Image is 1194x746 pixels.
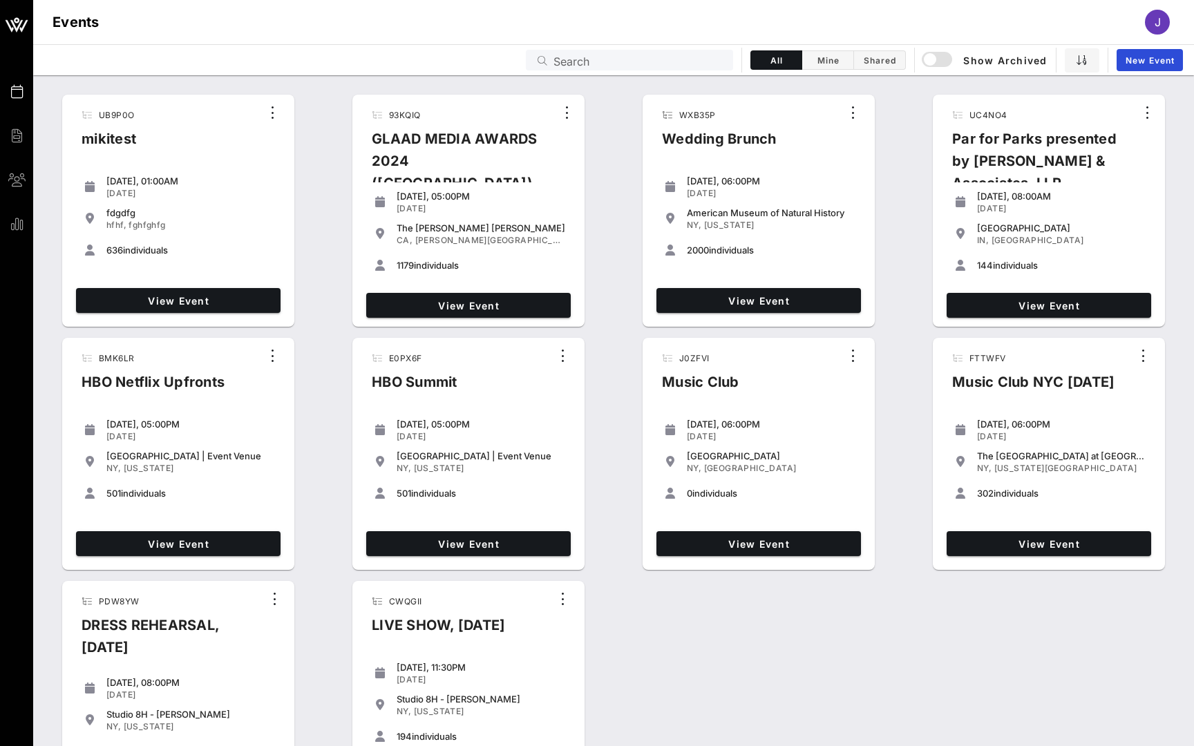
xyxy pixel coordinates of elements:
span: View Event [372,538,565,550]
div: Par for Parks presented by [PERSON_NAME] & Associates, LLP [941,128,1136,205]
span: View Event [82,295,275,307]
span: [US_STATE][GEOGRAPHIC_DATA] [994,463,1137,473]
span: PDW8YW [99,596,139,606]
span: NY, [687,220,701,230]
span: fghfghfg [129,220,165,230]
a: New Event [1117,49,1183,71]
div: Music Club [651,371,750,404]
div: individuals [687,245,855,256]
a: View Event [76,288,281,313]
div: HBO Netflix Upfronts [70,371,236,404]
span: Shared [862,55,897,66]
div: individuals [397,731,565,742]
span: Show Archived [924,52,1048,68]
div: [DATE] [977,203,1146,214]
div: individuals [106,488,275,499]
span: New Event [1125,55,1175,66]
div: [DATE] [687,188,855,199]
span: NY, [977,463,992,473]
div: [DATE], 06:00PM [687,175,855,186]
span: NY, [397,463,411,473]
span: BMK6LR [99,353,134,363]
span: NY, [687,463,701,473]
div: [DATE], 05:00PM [106,419,275,430]
div: American Museum of Natural History [687,207,855,218]
span: hfhf, [106,220,126,230]
span: [US_STATE] [704,220,755,230]
div: [DATE], 05:00PM [397,191,565,202]
div: [DATE], 01:00AM [106,175,275,186]
span: [US_STATE] [414,706,464,716]
span: View Event [662,538,855,550]
div: individuals [977,260,1146,271]
div: [DATE] [106,188,275,199]
div: [DATE], 06:00PM [977,419,1146,430]
div: HBO Summit [361,371,468,404]
a: View Event [947,293,1151,318]
div: [DATE], 11:30PM [397,662,565,673]
span: Mine [811,55,845,66]
div: individuals [397,488,565,499]
span: 2000 [687,245,709,256]
a: View Event [947,531,1151,556]
span: J0ZFVI [679,353,709,363]
div: [DATE] [397,674,565,685]
div: mikitest [70,128,147,161]
a: View Event [656,288,861,313]
span: 0 [687,488,692,499]
div: Studio 8H - [PERSON_NAME] [106,709,275,720]
h1: Events [53,11,99,33]
span: NY, [397,706,411,716]
span: UB9P0O [99,110,134,120]
span: CA, [397,235,413,245]
span: [US_STATE] [124,463,174,473]
div: The [PERSON_NAME] [PERSON_NAME] [397,222,565,233]
a: View Event [76,531,281,556]
span: [GEOGRAPHIC_DATA] [704,463,797,473]
div: GLAAD MEDIA AWARDS 2024 ([GEOGRAPHIC_DATA]) [361,128,556,205]
div: Wedding Brunch [651,128,788,161]
div: The [GEOGRAPHIC_DATA] at [GEOGRAPHIC_DATA] [977,450,1146,461]
div: individuals [397,260,565,271]
span: E0PX6F [389,353,421,363]
span: 501 [397,488,411,499]
div: [DATE] [106,431,275,442]
div: Studio 8H - [PERSON_NAME] [397,694,565,705]
span: View Event [82,538,275,550]
a: View Event [656,531,861,556]
span: View Event [372,300,565,312]
span: NY, [106,721,121,731]
div: [DATE] [687,431,855,442]
span: 1179 [397,260,414,271]
span: View Event [952,538,1146,550]
span: All [759,55,793,66]
span: View Event [952,300,1146,312]
button: Mine [802,50,854,70]
span: 93KQIQ [389,110,420,120]
div: [GEOGRAPHIC_DATA] [687,450,855,461]
span: J [1155,15,1161,29]
span: 302 [977,488,994,499]
div: [DATE] [106,689,275,700]
span: UC4NO4 [969,110,1007,120]
div: individuals [106,245,275,256]
div: individuals [687,488,855,499]
div: [DATE], 08:00PM [106,677,275,688]
span: WXB35P [679,110,715,120]
div: DRESS REHEARSAL, [DATE] [70,614,263,669]
div: [DATE] [397,431,565,442]
span: [US_STATE] [124,721,174,731]
span: 636 [106,245,123,256]
div: [DATE] [977,431,1146,442]
div: [GEOGRAPHIC_DATA] [977,222,1146,233]
a: View Event [366,293,571,318]
div: J [1145,10,1170,35]
span: NY, [106,463,121,473]
div: [GEOGRAPHIC_DATA] | Event Venue [397,450,565,461]
span: [PERSON_NAME][GEOGRAPHIC_DATA] [415,235,580,245]
button: All [750,50,802,70]
a: View Event [366,531,571,556]
div: [DATE], 08:00AM [977,191,1146,202]
span: 144 [977,260,993,271]
div: LIVE SHOW, [DATE] [361,614,516,647]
